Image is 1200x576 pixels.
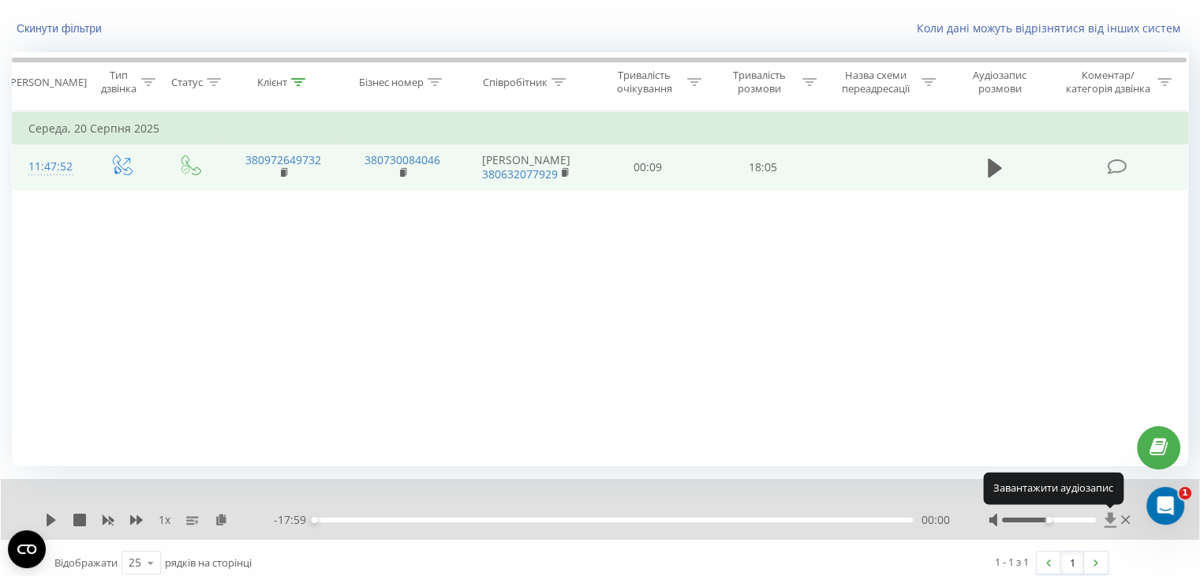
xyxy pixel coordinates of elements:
[359,76,424,89] div: Бізнес номер
[720,69,798,95] div: Тривалість розмови
[483,76,548,89] div: Співробітник
[8,530,46,568] button: Open CMP widget
[257,76,287,89] div: Клієнт
[1146,487,1184,525] iframe: Intercom live chat
[28,151,70,182] div: 11:47:52
[995,554,1029,570] div: 1 - 1 з 1
[12,21,110,36] button: Скинути фільтри
[954,69,1046,95] div: Аудіозапис розмови
[462,144,591,190] td: [PERSON_NAME]
[1179,487,1191,499] span: 1
[311,517,317,523] div: Accessibility label
[705,144,820,190] td: 18:05
[1045,517,1052,523] div: Accessibility label
[921,512,949,528] span: 00:00
[482,166,558,181] a: 380632077929
[835,69,918,95] div: Назва схеми переадресації
[983,473,1123,504] div: Завантажити аудіозапис
[274,512,314,528] span: - 17:59
[917,21,1188,36] a: Коли дані можуть відрізнятися вiд інших систем
[364,152,440,167] a: 380730084046
[1061,69,1153,95] div: Коментар/категорія дзвінка
[605,69,684,95] div: Тривалість очікування
[171,76,203,89] div: Статус
[7,76,87,89] div: [PERSON_NAME]
[54,555,118,570] span: Відображати
[13,113,1188,144] td: Середа, 20 Серпня 2025
[129,555,141,570] div: 25
[99,69,136,95] div: Тип дзвінка
[245,152,321,167] a: 380972649732
[165,555,252,570] span: рядків на сторінці
[591,144,705,190] td: 00:09
[1060,552,1084,574] a: 1
[159,512,170,528] span: 1 x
